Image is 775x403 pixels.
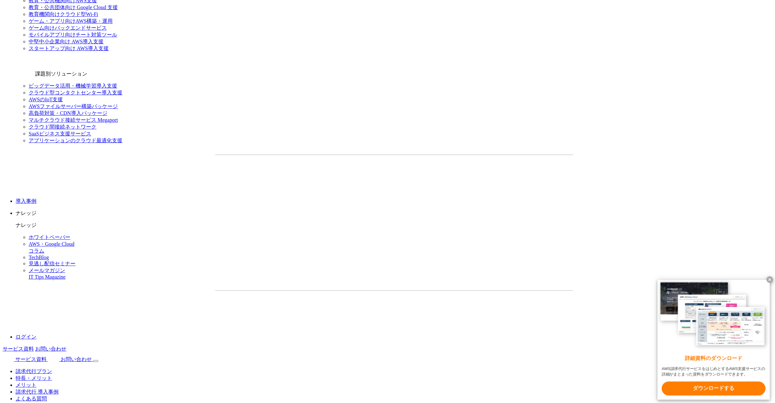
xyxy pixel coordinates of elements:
[29,83,117,89] a: ビッグデータ活用・機械学習導入支援
[3,346,34,352] a: サービス資料
[29,268,65,280] span: メールマガジン IT Tips Magazine
[29,124,96,130] a: クラウド間接続ネットワーク
[29,255,49,260] a: TechBlog
[29,25,107,31] a: ゲーム向けバックエンドサービス
[29,104,118,109] a: AWSファイルサーバー構築パッケージ
[380,308,385,311] img: 矢印
[662,366,766,377] x-t: AWS請求代行サービスをはじめとするAWS支援サービスの詳細がまとまった資料をダウンロードできます。
[29,117,118,123] a: マルチクラウド接続サービス Megaport
[29,97,63,102] a: AWSのIoT支援
[29,18,113,24] a: ゲーム・アプリ向けAWS構築・運用
[491,308,497,311] img: 矢印
[16,375,52,381] a: 特長・メリット
[61,356,92,362] span: お問い合わせ
[380,172,385,175] img: 矢印
[16,396,47,401] a: よくある質問
[16,382,36,388] a: メリット
[662,355,766,362] x-t: 詳細資料のダウンロード
[286,165,391,182] a: 資料を請求する
[662,382,766,396] x-t: ダウンロードする
[15,356,47,362] span: サービス資料
[48,356,93,362] a: お問い合わせ お問い合わせ
[29,90,122,95] a: クラウド型コンタクトセンター導入支援
[29,11,98,17] a: 教育機関向けクラウド型Wi-Fi
[29,131,91,136] a: SaaSビジネス支援サービス
[29,110,107,116] a: 高負荷対策・CDN導入パッケージ
[286,301,391,317] a: 資料を請求する
[29,241,75,254] span: AWS・Google Cloud コラム
[48,353,59,361] img: お問い合わせ
[16,222,772,229] p: ナレッジ
[16,198,36,204] a: 導入事例
[29,5,118,10] a: 教育・公共団体向け Google Cloud 支援
[29,39,104,44] a: 中堅中小企業向け AWS導入支援
[16,57,34,76] img: 課題別ソリューション
[397,301,502,317] a: まずは相談する
[3,353,14,361] img: AWS総合支援サービス C-Chorus サービス資料
[29,261,76,266] a: 見逃し配信セミナー
[29,241,75,254] a: AWS・Google Cloudコラム
[29,32,117,37] a: モバイルアプリ向けチート対策ツール
[29,268,65,280] a: メールマガジンIT Tips Magazine
[3,356,48,362] a: AWS総合支援サービス C-Chorus サービス資料 サービス資料
[29,46,109,51] a: スタートアップ向け AWS導入支援
[657,280,770,400] a: 詳細資料のダウンロード AWS請求代行サービスをはじめとするAWS支援サービスの詳細がまとまった資料をダウンロードできます。 ダウンロードする
[16,334,36,340] a: ログイン
[35,346,66,352] a: お問い合わせ
[16,389,59,395] a: 請求代行 導入事例
[29,138,122,143] a: アプリケーションのクラウド最適化支援
[29,234,70,240] a: ホワイトペーパー
[16,368,52,374] a: 請求代行プラン
[35,71,87,76] span: 課題別ソリューション
[397,165,502,182] a: まずは相談する
[16,210,772,217] p: ナレッジ
[491,172,497,175] img: 矢印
